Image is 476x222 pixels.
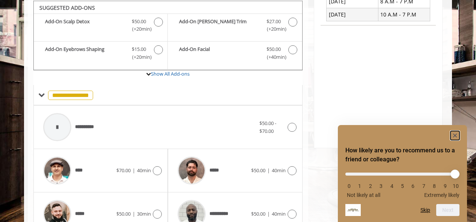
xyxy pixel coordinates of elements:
[441,183,449,189] li: 9
[388,183,396,189] li: 4
[420,207,430,213] button: Skip
[345,146,459,164] h2: How likely are you to recommend us to a friend or colleague? Select an option from 0 to 10, with ...
[399,183,406,189] li: 5
[267,210,270,217] span: |
[128,53,150,61] span: (+20min )
[377,183,385,189] li: 3
[272,167,286,174] span: 40min
[367,183,374,189] li: 2
[132,18,146,25] span: $50.00
[251,167,265,174] span: $50.00
[262,53,285,61] span: (+40min )
[259,120,276,134] span: $50.00 - $70.00
[347,192,380,198] span: Not likely at all
[327,8,378,21] td: [DATE]
[116,210,131,217] span: $50.00
[151,70,190,77] a: Show All Add-ons
[38,45,164,63] label: Add-On Eyebrows Shaping
[33,1,303,70] div: Scissor Cut Add-onS
[179,45,259,61] b: Add-On Facial
[45,45,124,61] b: Add-On Eyebrows Shaping
[431,183,438,189] li: 8
[420,183,428,189] li: 7
[272,210,286,217] span: 40min
[424,192,459,198] span: Extremely likely
[436,204,459,216] button: Next question
[267,18,281,25] span: $27.00
[137,210,151,217] span: 30min
[172,18,298,35] label: Add-On Beard Trim
[45,18,124,33] b: Add-On Scalp Detox
[132,45,146,53] span: $15.00
[345,131,459,216] div: How likely are you to recommend us to a friend or colleague? Select an option from 0 to 10, with ...
[251,210,265,217] span: $50.00
[179,18,259,33] b: Add-On [PERSON_NAME] Trim
[345,167,459,198] div: How likely are you to recommend us to a friend or colleague? Select an option from 0 to 10, with ...
[452,183,459,189] li: 10
[133,210,135,217] span: |
[116,167,131,174] span: $70.00
[409,183,417,189] li: 6
[262,25,285,33] span: (+20min )
[378,8,430,21] td: 10 A.M - 7 P.M
[133,167,135,174] span: |
[267,167,270,174] span: |
[267,45,281,53] span: $50.00
[39,4,95,11] b: SUGGESTED ADD-ONS
[172,45,298,63] label: Add-On Facial
[356,183,363,189] li: 1
[137,167,151,174] span: 40min
[128,25,150,33] span: (+20min )
[345,183,353,189] li: 0
[38,18,164,35] label: Add-On Scalp Detox
[450,131,459,140] button: Hide survey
